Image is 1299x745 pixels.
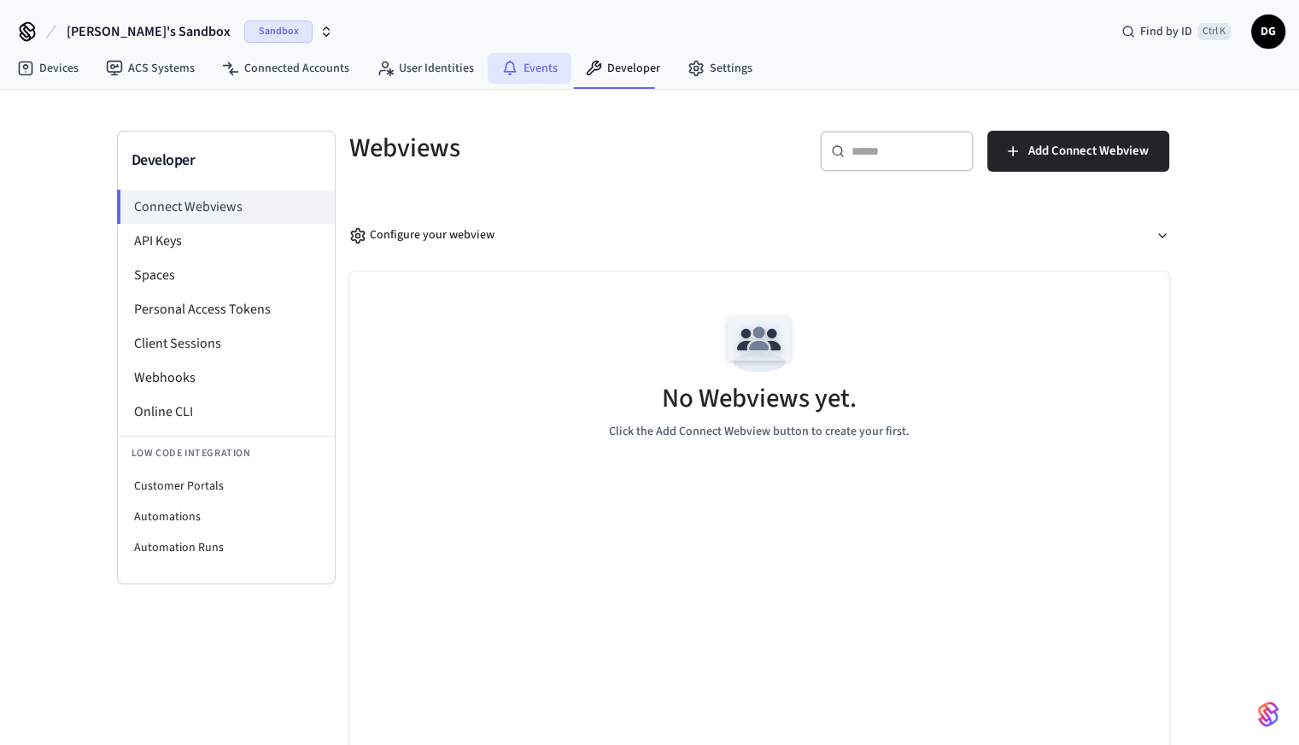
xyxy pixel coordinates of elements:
span: Find by ID [1140,23,1192,40]
a: User Identities [363,53,488,84]
button: DG [1251,15,1285,49]
li: Automation Runs [118,532,335,563]
li: Connect Webviews [117,190,335,224]
a: Events [488,53,571,84]
button: Add Connect Webview [987,131,1169,172]
a: Connected Accounts [208,53,363,84]
li: Customer Portals [118,471,335,502]
li: Automations [118,502,335,532]
span: [PERSON_NAME]'s Sandbox [67,21,231,42]
span: Add Connect Webview [1028,140,1149,162]
li: Client Sessions [118,326,335,361]
h5: Webviews [349,131,749,166]
li: API Keys [118,224,335,258]
li: Personal Access Tokens [118,292,335,326]
span: Sandbox [244,21,313,43]
div: Configure your webview [349,226,494,244]
a: Developer [571,53,674,84]
img: Team Empty State [721,306,798,383]
div: Find by IDCtrl K [1108,16,1244,47]
img: SeamLogoGradient.69752ec5.svg [1258,701,1279,728]
span: DG [1253,16,1284,47]
li: Spaces [118,258,335,292]
li: Online CLI [118,395,335,429]
a: Settings [674,53,766,84]
li: Low Code Integration [118,436,335,471]
span: Ctrl K [1197,23,1231,40]
p: Click the Add Connect Webview button to create your first. [609,423,910,441]
a: Devices [3,53,92,84]
li: Webhooks [118,361,335,395]
button: Configure your webview [349,213,1169,258]
h5: No Webviews yet. [662,381,857,416]
a: ACS Systems [92,53,208,84]
h3: Developer [132,149,321,173]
